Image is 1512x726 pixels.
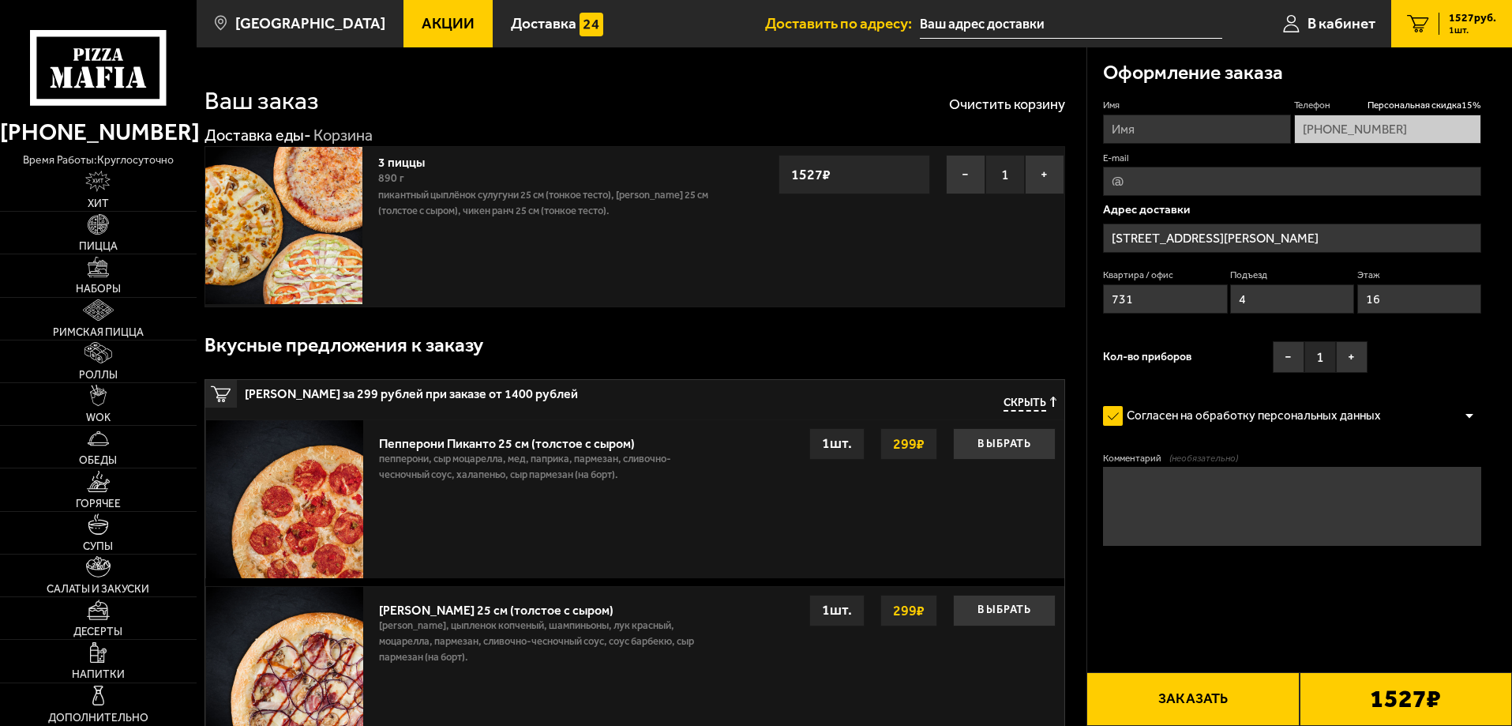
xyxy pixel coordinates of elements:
button: − [946,155,985,194]
div: Пепперони Пиканто 25 см (толстое с сыром) [379,428,677,451]
span: 890 г [378,171,404,185]
strong: 299 ₽ [889,429,929,459]
span: Роллы [79,370,118,381]
input: +7 ( [1294,115,1481,144]
button: Очистить корзину [949,97,1065,111]
strong: 1527 ₽ [787,160,835,190]
button: Выбрать [953,428,1056,460]
button: − [1273,341,1304,373]
button: + [1336,341,1368,373]
div: 1 шт. [809,428,865,460]
span: 1527 руб. [1449,13,1496,24]
input: Ваш адрес доставки [920,9,1222,39]
img: 15daf4d41897b9f0e9f617042186c801.svg [580,13,603,36]
label: Имя [1103,99,1290,112]
span: Наборы [76,284,121,295]
a: 3 пиццы [378,150,441,170]
div: 1 шт. [809,595,865,626]
p: Адрес доставки [1103,204,1481,216]
span: улица Фёдора Котанова, 13к1, подъезд 4 [920,9,1222,39]
strong: 299 ₽ [889,596,929,626]
span: 1 [1304,341,1336,373]
span: 1 [985,155,1025,194]
p: пепперони, сыр Моцарелла, мед, паприка, пармезан, сливочно-чесночный соус, халапеньо, сыр пармеза... [379,451,677,491]
h3: Вкусные предложения к заказу [204,336,483,355]
span: Доставить по адресу: [765,16,920,31]
span: Десерты [73,626,122,638]
button: Выбрать [953,595,1056,626]
label: E-mail [1103,152,1481,165]
input: @ [1103,167,1481,196]
b: 1527 ₽ [1370,687,1441,712]
span: 1 шт. [1449,25,1496,35]
a: Доставка еды- [204,126,311,145]
h3: Оформление заказа [1103,63,1283,83]
span: Акции [422,16,475,31]
label: Подъезд [1230,269,1354,282]
span: Римская пицца [53,327,144,338]
button: Скрыть [1004,397,1056,412]
input: Имя [1103,115,1290,144]
p: [PERSON_NAME], цыпленок копченый, шампиньоны, лук красный, моцарелла, пармезан, сливочно-чесночны... [379,618,724,673]
label: Квартира / офис [1103,269,1227,282]
span: В кабинет [1308,16,1375,31]
span: Салаты и закуски [47,584,149,595]
div: Корзина [313,126,373,146]
label: Согласен на обработку персональных данных [1103,401,1397,432]
span: Напитки [72,669,125,680]
div: [PERSON_NAME] 25 см (толстое с сыром) [379,595,724,618]
span: Доставка [511,16,576,31]
a: Пепперони Пиканто 25 см (толстое с сыром)пепперони, сыр Моцарелла, мед, паприка, пармезан, сливоч... [205,419,1064,577]
span: Обеды [79,455,117,466]
span: Кол-во приборов [1103,352,1191,363]
span: Скрыть [1004,397,1046,412]
h1: Ваш заказ [204,88,319,114]
span: [GEOGRAPHIC_DATA] [235,16,385,31]
span: Пицца [79,241,118,252]
span: Хит [88,198,109,209]
span: Дополнительно [48,713,148,724]
button: Заказать [1086,672,1299,726]
span: WOK [86,412,111,423]
span: (необязательно) [1169,452,1238,465]
label: Этаж [1357,269,1481,282]
span: Горячее [76,498,121,510]
span: [PERSON_NAME] за 299 рублей при заказе от 1400 рублей [245,380,760,401]
p: Пикантный цыплёнок сулугуни 25 см (тонкое тесто), [PERSON_NAME] 25 см (толстое с сыром), Чикен Ра... [378,187,729,219]
button: + [1025,155,1064,194]
label: Телефон [1294,99,1481,112]
span: Супы [83,541,113,552]
span: Персональная скидка 15 % [1368,99,1481,112]
label: Комментарий [1103,452,1481,465]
